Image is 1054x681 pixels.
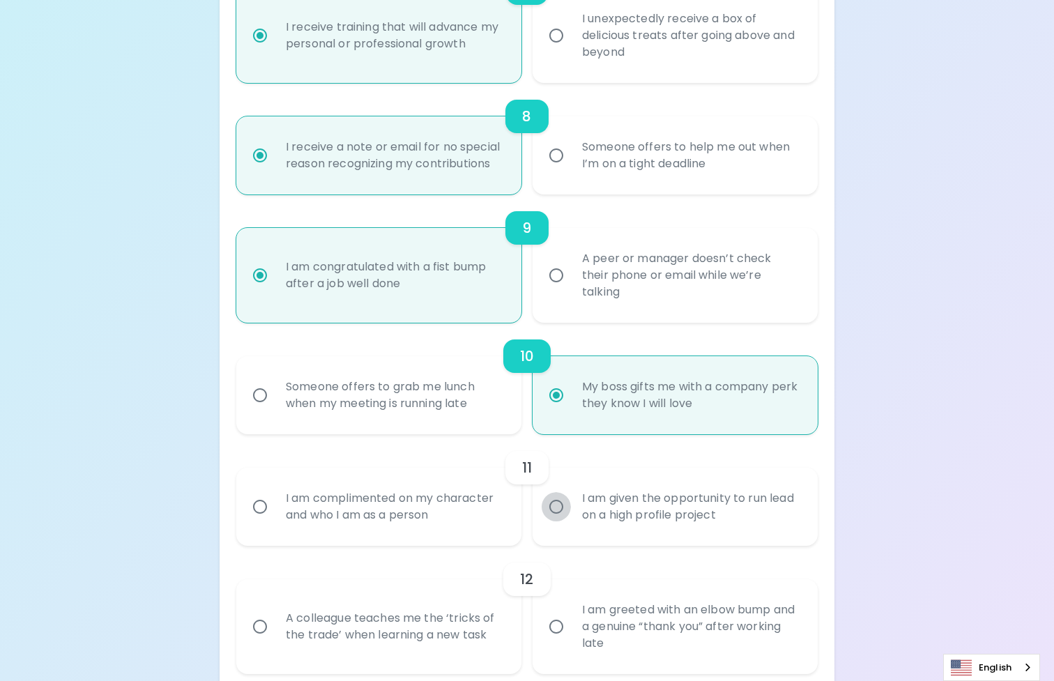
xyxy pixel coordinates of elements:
[275,2,514,69] div: I receive training that will advance my personal or professional growth
[522,105,531,128] h6: 8
[522,217,531,239] h6: 9
[275,242,514,309] div: I am congratulated with a fist bump after a job well done
[571,473,810,540] div: I am given the opportunity to run lead on a high profile project
[275,593,514,660] div: A colleague teaches me the ‘tricks of the trade’ when learning a new task
[236,83,818,194] div: choice-group-check
[275,122,514,189] div: I receive a note or email for no special reason recognizing my contributions
[571,234,810,317] div: A peer or manager doesn’t check their phone or email while we’re talking
[236,546,818,674] div: choice-group-check
[236,434,818,546] div: choice-group-check
[236,323,818,434] div: choice-group-check
[520,568,533,590] h6: 12
[943,654,1040,681] aside: Language selected: English
[571,362,810,429] div: My boss gifts me with a company perk they know I will love
[944,655,1039,680] a: English
[275,362,514,429] div: Someone offers to grab me lunch when my meeting is running late
[522,457,532,479] h6: 11
[520,345,534,367] h6: 10
[571,585,810,668] div: I am greeted with an elbow bump and a genuine “thank you” after working late
[943,654,1040,681] div: Language
[236,194,818,323] div: choice-group-check
[571,122,810,189] div: Someone offers to help me out when I’m on a tight deadline
[275,473,514,540] div: I am complimented on my character and who I am as a person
